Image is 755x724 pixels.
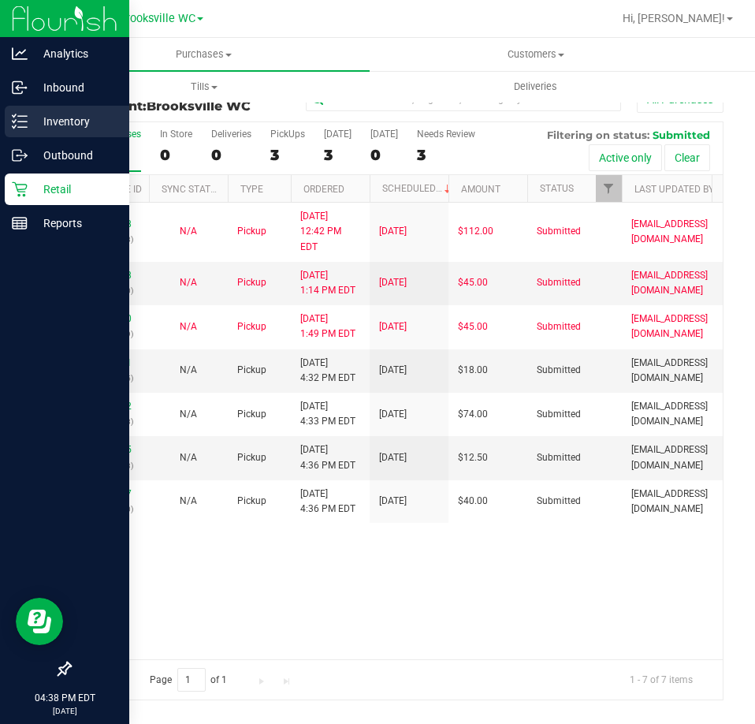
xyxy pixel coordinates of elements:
div: PickUps [270,129,305,140]
div: 3 [270,146,305,164]
inline-svg: Analytics [12,46,28,62]
span: [DATE] 1:49 PM EDT [300,312,355,341]
button: N/A [180,450,197,465]
a: Ordered [303,184,344,195]
span: 1 - 7 of 7 items [617,668,705,692]
a: Scheduled [382,183,454,194]
span: Filtering on status: [547,129,649,141]
span: Not Applicable [180,277,197,288]
div: 0 [370,146,398,164]
span: [DATE] [379,275,407,290]
span: [DATE] [379,319,407,334]
span: Submitted [537,494,581,509]
a: Tills [38,70,370,103]
inline-svg: Retail [12,181,28,197]
inline-svg: Inbound [12,80,28,95]
h3: Purchase Fulfillment: [69,85,288,113]
p: Inbound [28,78,122,97]
p: 04:38 PM EDT [7,691,122,705]
span: $74.00 [458,407,488,422]
span: [DATE] [379,407,407,422]
a: Amount [461,184,500,195]
span: Page of 1 [136,668,240,692]
button: N/A [180,224,197,239]
a: Purchases [38,38,370,71]
p: Reports [28,214,122,233]
a: Deliveries [370,70,701,103]
div: In Store [160,129,192,140]
inline-svg: Reports [12,215,28,231]
a: Filter [596,175,622,202]
button: N/A [180,363,197,378]
span: Pickup [237,363,266,378]
span: [DATE] 1:14 PM EDT [300,268,355,298]
span: Pickup [237,494,266,509]
a: Customers [370,38,701,71]
span: Not Applicable [180,226,197,237]
span: Not Applicable [180,364,197,375]
span: Submitted [537,450,581,465]
span: Not Applicable [180,495,197,506]
button: N/A [180,319,197,334]
span: Brooksville WC [119,12,195,25]
input: 1 [177,668,206,692]
span: Pickup [237,319,266,334]
button: Clear [664,144,710,171]
span: Purchases [38,47,370,62]
inline-svg: Inventory [12,114,28,129]
span: [DATE] [379,450,407,465]
div: Needs Review [417,129,475,140]
p: Retail [28,180,122,199]
span: $45.00 [458,319,488,334]
div: 0 [160,146,192,164]
div: Deliveries [211,129,251,140]
div: [DATE] [370,129,398,140]
span: $45.00 [458,275,488,290]
span: [DATE] [379,494,407,509]
span: [DATE] 4:33 PM EDT [300,399,355,429]
a: Sync Status [162,184,222,195]
button: N/A [180,407,197,422]
span: $12.50 [458,450,488,465]
p: Inventory [28,112,122,131]
p: Analytics [28,44,122,63]
span: [DATE] [379,363,407,378]
span: Brooksville WC [147,99,251,114]
span: Pickup [237,224,266,239]
span: Submitted [537,224,581,239]
span: Pickup [237,275,266,290]
span: Tills [39,80,369,94]
span: [DATE] 12:42 PM EDT [300,209,360,255]
a: Status [540,183,574,194]
span: $112.00 [458,224,493,239]
a: Type [240,184,263,195]
span: Submitted [537,275,581,290]
span: Not Applicable [180,321,197,332]
p: [DATE] [7,705,122,717]
span: Submitted [537,319,581,334]
span: Pickup [237,450,266,465]
iframe: Resource center [16,598,63,645]
span: [DATE] 4:32 PM EDT [300,356,355,386]
div: 0 [211,146,251,164]
span: Deliveries [493,80,578,94]
inline-svg: Outbound [12,147,28,163]
span: Not Applicable [180,452,197,463]
div: [DATE] [324,129,351,140]
span: Submitted [653,129,710,141]
span: [DATE] 4:36 PM EDT [300,487,355,517]
a: Last Updated By [634,184,714,195]
span: Pickup [237,407,266,422]
div: 3 [417,146,475,164]
div: 3 [324,146,351,164]
button: Active only [589,144,662,171]
span: Submitted [537,407,581,422]
span: [DATE] [379,224,407,239]
button: N/A [180,494,197,509]
span: $40.00 [458,494,488,509]
p: Outbound [28,146,122,165]
span: [DATE] 4:36 PM EDT [300,442,355,472]
span: Customers [370,47,701,62]
span: Submitted [537,363,581,378]
span: $18.00 [458,363,488,378]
